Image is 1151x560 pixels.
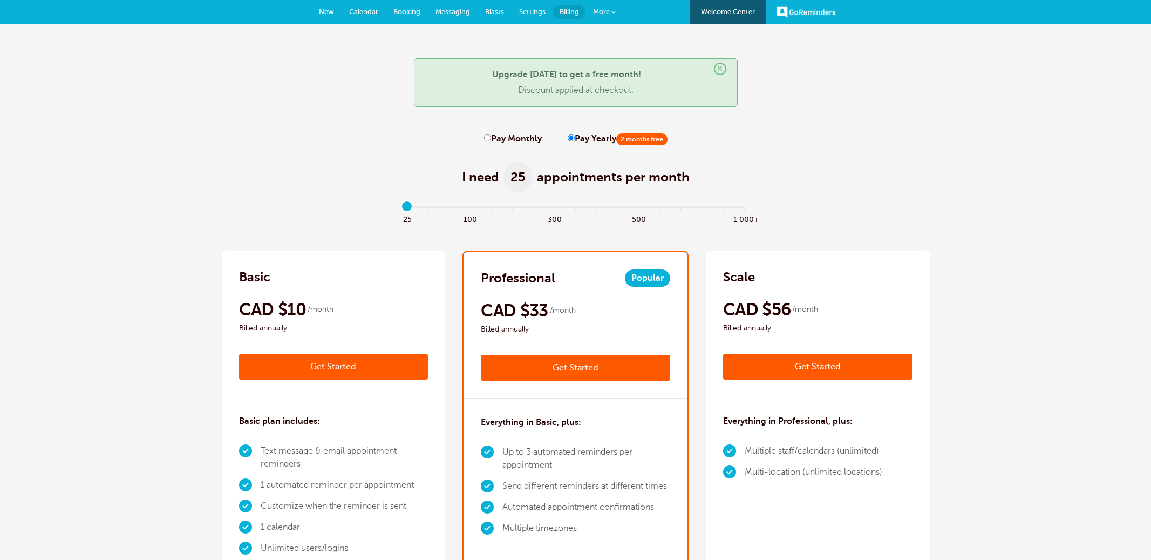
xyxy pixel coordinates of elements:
span: 2 months free [616,133,668,145]
span: /month [308,303,333,316]
span: More [593,8,610,16]
span: New [319,8,334,16]
span: I need [462,168,499,186]
input: Pay Yearly2 months free [568,134,575,141]
strong: Upgrade [DATE] to get a free month! [492,70,641,79]
span: 25 [503,162,533,192]
a: Get Started [481,355,670,381]
label: Pay Monthly [484,134,542,144]
li: 1 calendar [261,517,428,538]
a: Get Started [723,354,912,380]
h3: Basic plan includes: [239,415,320,428]
li: Unlimited users/logins [261,538,428,559]
a: Billing [553,5,585,19]
h2: Scale [723,268,755,286]
span: appointments per month [537,168,690,186]
span: /month [792,303,818,316]
li: Send different reminders at different times [502,476,670,497]
span: Settings [519,8,546,16]
span: /month [550,304,576,317]
li: Up to 3 automated reminders per appointment [502,442,670,476]
h3: Everything in Professional, plus: [723,415,853,428]
h3: Everything in Basic, plus: [481,416,581,429]
span: × [714,63,726,75]
span: Booking [393,8,420,16]
p: Discount applied at checkout. [425,85,726,96]
li: Multiple timezones [502,518,670,539]
span: Billing [560,8,579,16]
li: Multiple staff/calendars (unlimited) [745,441,882,462]
span: 500 [628,212,649,225]
li: Text message & email appointment reminders [261,441,428,475]
li: Customize when the reminder is sent [261,496,428,517]
span: Billed annually [239,322,428,335]
label: Pay Yearly [568,134,668,144]
span: CAD $56 [723,299,791,320]
span: 100 [460,212,481,225]
span: Billed annually [723,322,912,335]
h2: Professional [481,269,555,287]
span: CAD $33 [481,300,548,321]
span: CAD $10 [239,299,307,320]
span: Blasts [485,8,504,16]
li: 1 automated reminder per appointment [261,475,428,496]
span: 300 [544,212,565,225]
span: 25 [397,212,418,225]
a: Get Started [239,354,428,380]
li: Automated appointment confirmations [502,497,670,518]
span: Billed annually [481,323,670,336]
h2: Basic [239,268,270,286]
input: Pay Monthly [484,134,491,141]
span: Popular [625,269,670,287]
li: Multi-location (unlimited locations) [745,462,882,483]
span: Messaging [435,8,470,16]
span: Calendar [349,8,378,16]
span: 1,000+ [733,212,754,225]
